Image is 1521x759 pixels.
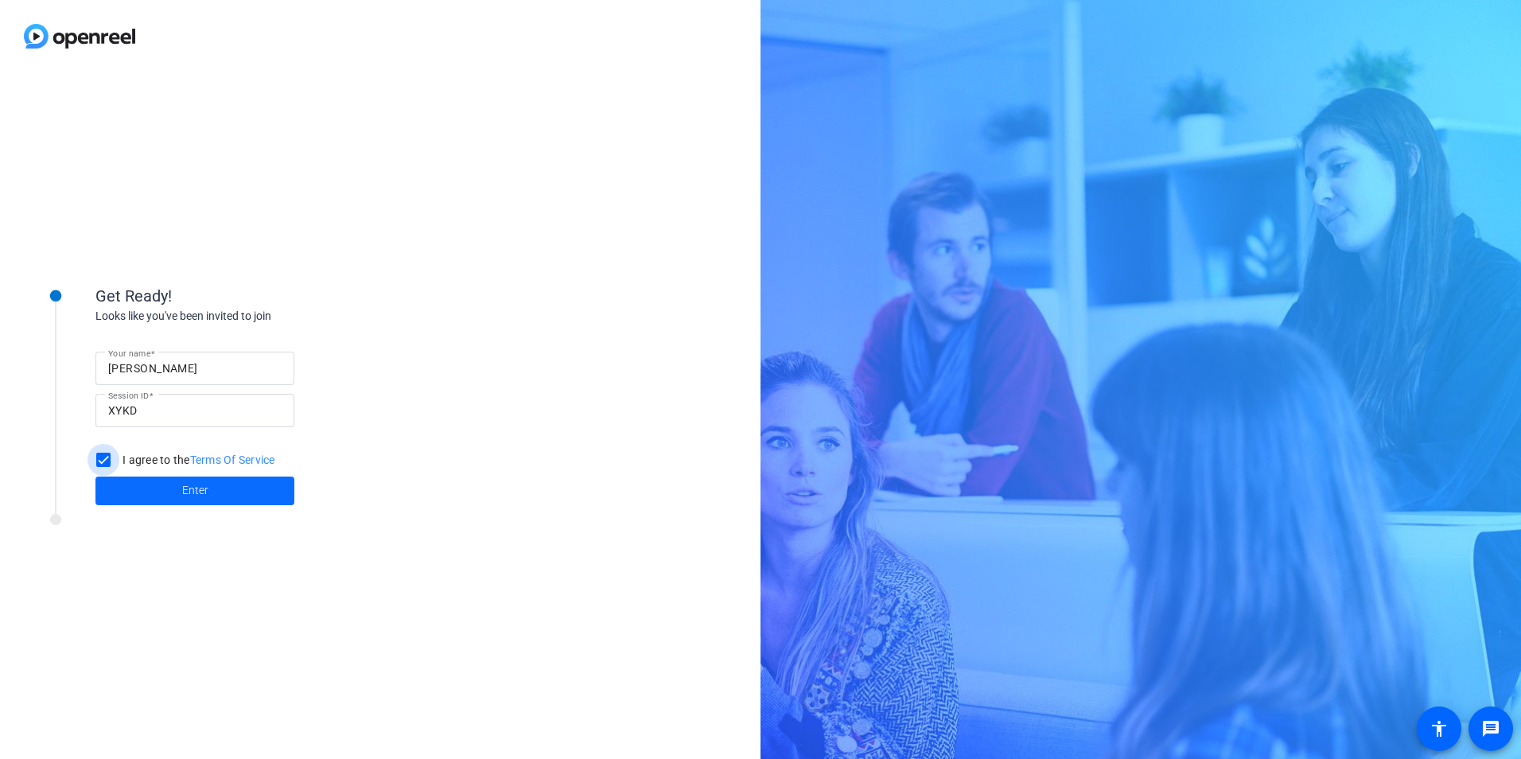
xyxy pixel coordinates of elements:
[95,308,414,325] div: Looks like you've been invited to join
[119,452,275,468] label: I agree to the
[95,284,414,308] div: Get Ready!
[1481,719,1500,738] mat-icon: message
[182,482,208,499] span: Enter
[108,391,149,400] mat-label: Session ID
[95,477,294,505] button: Enter
[190,453,275,466] a: Terms Of Service
[108,348,150,358] mat-label: Your name
[1430,719,1449,738] mat-icon: accessibility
